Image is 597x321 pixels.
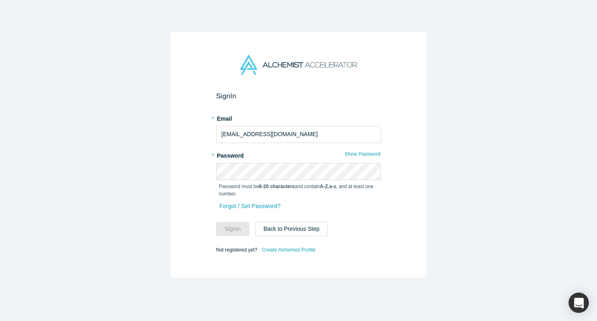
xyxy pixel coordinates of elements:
label: Email [216,112,381,123]
p: Password must be and contain , , and at least one number. [219,183,378,197]
strong: a-z [329,184,336,189]
span: Not registered yet? [216,247,257,252]
strong: A-Z [320,184,328,189]
button: Back to Previous Step [255,222,328,236]
label: Password [216,149,381,160]
h2: Sign In [216,92,381,100]
img: Alchemist Accelerator Logo [240,55,357,75]
a: Create Alchemist Profile [262,245,316,255]
a: Forgot / Set Password? [219,199,281,213]
strong: 8-20 characters [259,184,295,189]
button: Show Password [344,149,381,159]
button: SignIn [216,222,249,236]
